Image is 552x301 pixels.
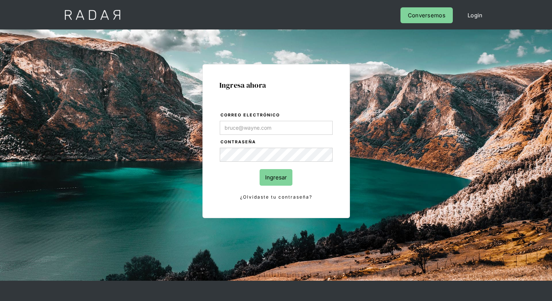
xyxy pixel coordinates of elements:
[219,81,333,89] h1: Ingresa ahora
[219,111,333,201] form: Login Form
[400,7,453,23] a: Conversemos
[260,169,292,186] input: Ingresar
[220,193,333,201] a: ¿Olvidaste tu contraseña?
[221,139,333,146] label: Contraseña
[221,112,333,119] label: Correo electrónico
[220,121,333,135] input: bruce@wayne.com
[460,7,490,23] a: Login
